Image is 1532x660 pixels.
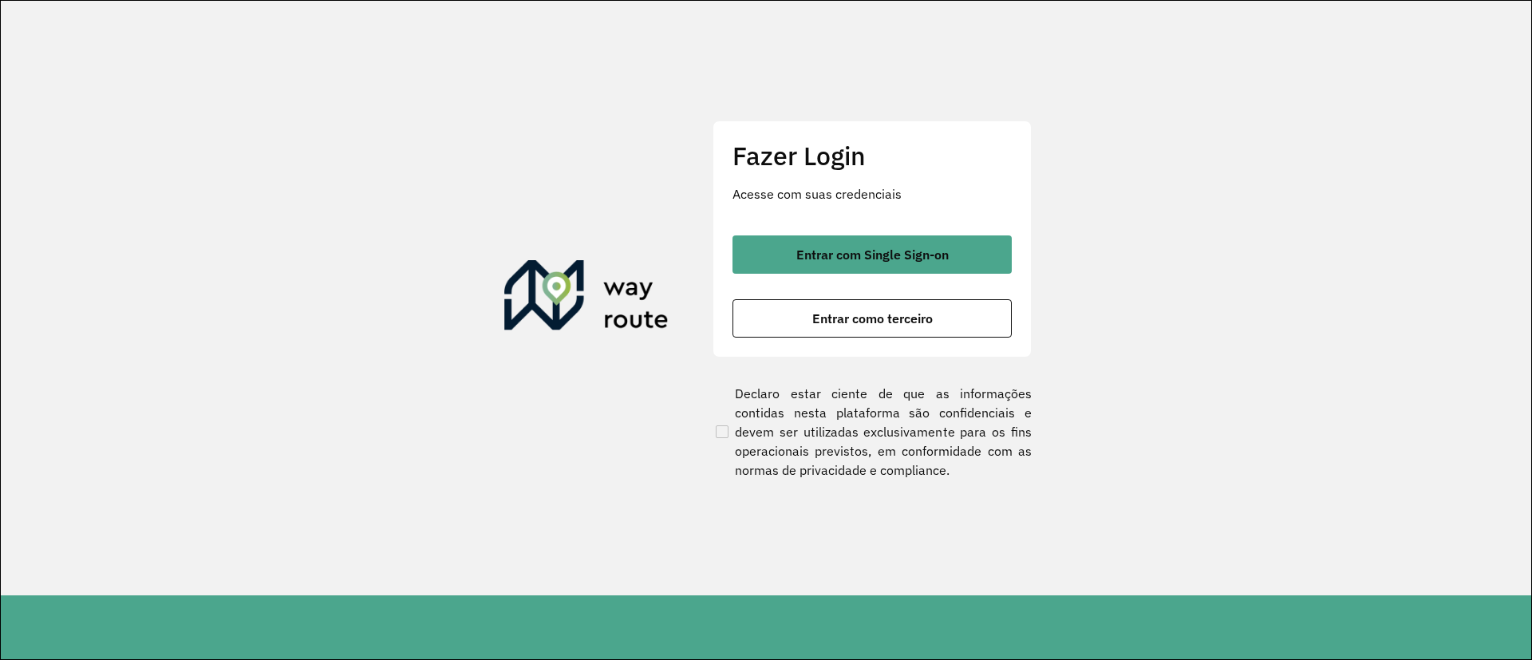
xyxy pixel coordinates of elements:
button: button [732,299,1012,338]
button: button [732,235,1012,274]
p: Acesse com suas credenciais [732,184,1012,204]
span: Entrar como terceiro [812,312,933,325]
img: Roteirizador AmbevTech [504,260,669,337]
h2: Fazer Login [732,140,1012,171]
span: Entrar com Single Sign-on [796,248,949,261]
label: Declaro estar ciente de que as informações contidas nesta plataforma são confidenciais e devem se... [713,384,1032,480]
